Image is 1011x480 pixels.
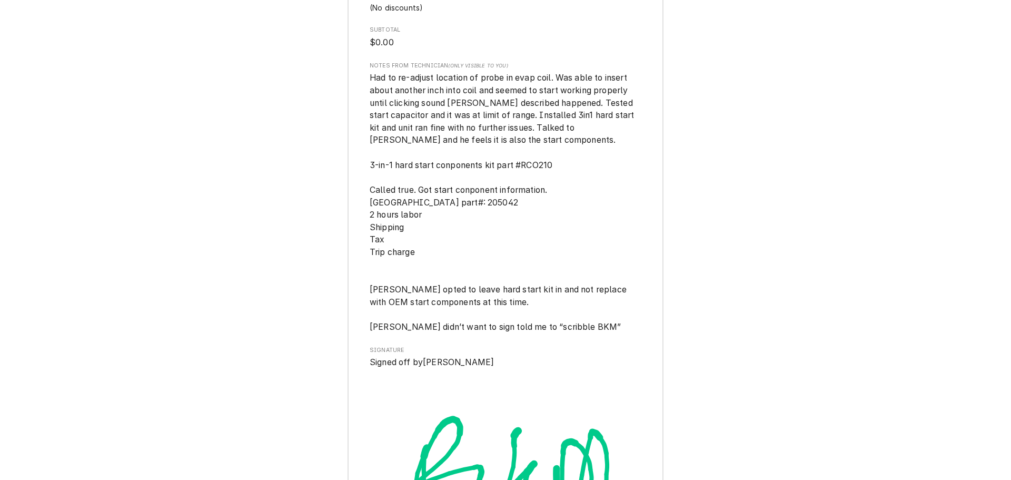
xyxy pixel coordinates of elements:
div: Subtotal [370,26,641,48]
div: Discounts List [370,2,641,13]
span: Had to re-adjust location of probe in evap coil. Was able to insert about another inch into coil ... [370,73,637,332]
span: Signed Off By [370,356,641,369]
div: [object Object] [370,62,641,334]
span: [object Object] [370,72,641,333]
span: $0.00 [370,37,394,47]
span: (Only Visible to You) [448,63,508,68]
span: Subtotal [370,36,641,49]
span: Notes from Technician [370,62,641,70]
span: Signature [370,346,641,355]
span: Subtotal [370,26,641,34]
